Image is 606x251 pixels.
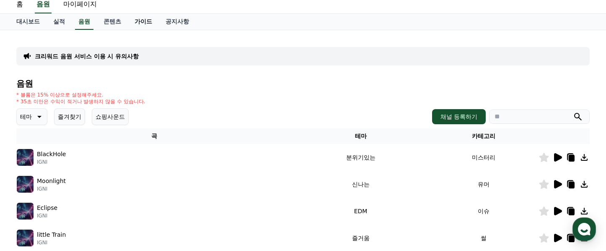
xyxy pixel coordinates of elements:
[35,52,139,60] a: 크리워드 음원 서비스 이용 시 유의사항
[24,78,142,95] div: 크리워드는 승인된 채널에서 음원을 사용하여 수익활동이 가능합니다.
[293,198,429,225] td: EDM
[17,230,34,246] img: music
[17,203,34,220] img: music
[37,177,66,186] p: Moonlight
[159,14,196,30] a: 공지사항
[97,14,128,30] a: 콘텐츠
[43,141,153,158] div: 쇼츠 업로드할때 KRMIM2554364입력하면 아예 검색이 안되는데 아시는지?
[432,109,486,124] button: 채널 등록하기
[75,14,93,30] a: 음원
[16,79,590,88] h4: 음원
[20,111,32,123] p: 테마
[47,14,72,30] a: 실적
[37,159,66,165] p: IGNI
[429,171,539,198] td: 유머
[293,144,429,171] td: 분위기있는
[24,99,142,107] div: 검색이 안되는 음원이 어떤음원이실까요?
[16,98,145,105] p: * 35초 미만은 수익이 적거나 발생하지 않을 수 있습니다.
[37,212,57,219] p: IGNI
[37,239,66,246] p: IGNI
[37,230,66,239] p: little Train
[37,150,66,159] p: BlackHole
[16,92,145,98] p: * 볼륨은 15% 이상으로 설정해주세요.
[293,171,429,198] td: 신나는
[429,198,539,225] td: 이슈
[293,128,429,144] th: 테마
[24,70,142,78] div: 안녕하세요.
[128,14,159,30] a: 가이드
[46,14,112,21] div: 내일 오전 8:30부터 운영해요
[429,128,539,144] th: 카테고리
[54,108,85,125] button: 즐겨찾기
[46,5,77,14] div: Creward
[37,204,57,212] p: Eclipse
[16,128,293,144] th: 곡
[429,144,539,171] td: 미스터리
[37,186,66,192] p: IGNI
[92,108,129,125] button: 쇼핑사운드
[43,19,153,36] div: 유투브정책변화로 안되는걸까요? 된다면 언제쯤 가능해질까요?
[16,108,47,125] button: 테마
[17,149,34,166] img: music
[10,14,47,30] a: 대시보드
[17,176,34,193] img: music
